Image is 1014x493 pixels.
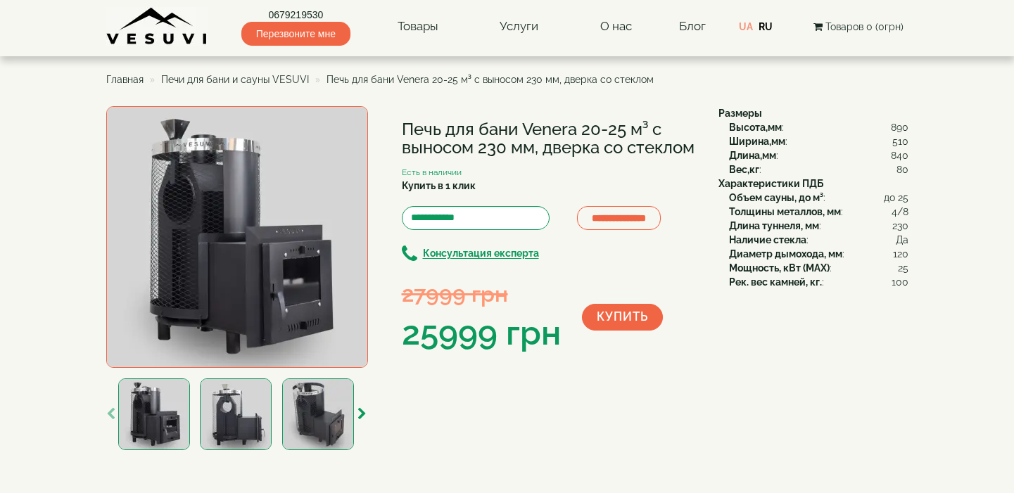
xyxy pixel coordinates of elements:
[759,21,773,32] a: RU
[739,21,753,32] a: UA
[729,205,908,219] div: :
[896,162,908,177] span: 80
[893,247,908,261] span: 120
[106,106,368,368] img: Печь для бани Venera 20-25 м³ с выносом 230 мм, дверка со стеклом
[729,233,908,247] div: :
[384,11,452,43] a: Товары
[241,8,350,22] a: 0679219530
[679,19,706,33] a: Блог
[729,234,806,245] b: Наличие стекла
[809,19,908,34] button: Товаров 0 (0грн)
[891,148,908,162] span: 840
[486,11,552,43] a: Услуги
[282,378,354,450] img: Печь для бани Venera 20-25 м³ с выносом 230 мм, дверка со стеклом
[423,248,539,260] b: Консультация експерта
[200,378,272,450] img: Печь для бани Venera 20-25 м³ с выносом 230 мм, дверка со стеклом
[898,261,908,275] span: 25
[161,74,309,85] a: Печи для бани и сауны VESUVI
[402,167,462,177] small: Есть в наличии
[729,247,908,261] div: :
[892,134,908,148] span: 510
[402,278,561,309] div: 27999 грн
[825,21,904,32] span: Товаров 0 (0грн)
[729,276,822,288] b: Рек. вес камней, кг.
[729,275,908,289] div: :
[402,179,476,193] label: Купить в 1 клик
[402,120,697,158] h1: Печь для бани Venera 20-25 м³ с выносом 230 мм, дверка со стеклом
[729,136,785,147] b: Ширина,мм
[729,134,908,148] div: :
[582,304,663,331] button: Купить
[891,120,908,134] span: 890
[241,22,350,46] span: Перезвоните мне
[729,120,908,134] div: :
[892,205,908,219] span: 4/8
[729,220,819,231] b: Длина туннеля, мм
[729,162,908,177] div: :
[729,191,908,205] div: :
[118,378,190,450] img: Печь для бани Venera 20-25 м³ с выносом 230 мм, дверка со стеклом
[729,261,908,275] div: :
[729,248,842,260] b: Диаметр дымохода, мм
[106,74,144,85] a: Главная
[327,74,654,85] span: Печь для бани Venera 20-25 м³ с выносом 230 мм, дверка со стеклом
[729,150,776,161] b: Длина,мм
[892,219,908,233] span: 230
[106,7,208,46] img: Завод VESUVI
[729,192,823,203] b: Объем сауны, до м³
[718,108,762,119] b: Размеры
[729,148,908,162] div: :
[896,233,908,247] span: Да
[729,262,830,274] b: Мощность, кВт (MAX)
[586,11,646,43] a: О нас
[729,206,841,217] b: Толщины металлов, мм
[729,122,782,133] b: Высота,мм
[729,164,759,175] b: Вес,кг
[718,178,823,189] b: Характеристики ПДБ
[884,191,908,205] span: до 25
[729,219,908,233] div: :
[402,309,561,357] div: 25999 грн
[892,275,908,289] span: 100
